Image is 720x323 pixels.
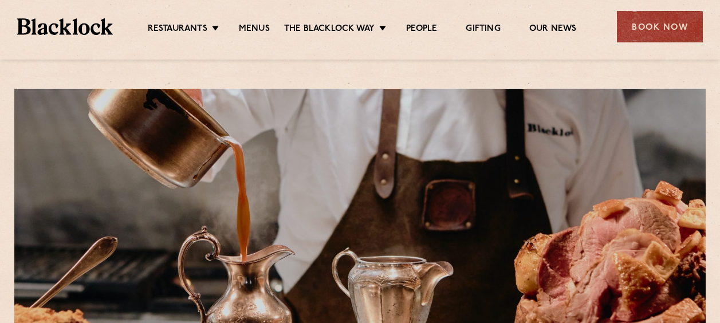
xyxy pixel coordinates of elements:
[529,23,577,36] a: Our News
[284,23,375,36] a: The Blacklock Way
[406,23,437,36] a: People
[148,23,207,36] a: Restaurants
[239,23,270,36] a: Menus
[17,18,113,34] img: BL_Textured_Logo-footer-cropped.svg
[466,23,500,36] a: Gifting
[617,11,703,42] div: Book Now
